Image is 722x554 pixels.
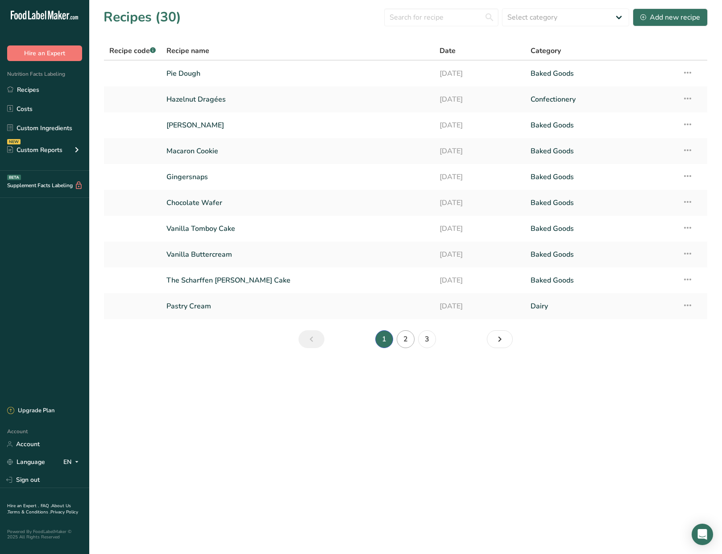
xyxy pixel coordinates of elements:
[440,245,520,264] a: [DATE]
[63,457,82,468] div: EN
[7,406,54,415] div: Upgrade Plan
[166,271,429,290] a: The Scharffen [PERSON_NAME] Cake
[531,168,672,186] a: Baked Goods
[7,529,82,540] div: Powered By FoodLabelMaker © 2025 All Rights Reserved
[531,45,561,56] span: Category
[166,168,429,186] a: Gingersnaps
[640,12,700,23] div: Add new recipe
[440,142,520,160] a: [DATE]
[166,90,429,109] a: Hazelnut Dragées
[41,503,51,509] a: FAQ .
[166,219,429,238] a: Vanilla Tomboy Cake
[440,90,520,109] a: [DATE]
[166,64,429,83] a: Pie Dough
[440,271,520,290] a: [DATE]
[487,330,513,348] a: Next page
[418,330,436,348] a: Page 3.
[8,509,50,515] a: Terms & Conditions .
[7,503,39,509] a: Hire an Expert .
[166,193,429,212] a: Chocolate Wafer
[7,45,82,61] button: Hire an Expert
[440,168,520,186] a: [DATE]
[384,8,498,26] input: Search for recipe
[531,193,672,212] a: Baked Goods
[531,116,672,135] a: Baked Goods
[166,142,429,160] a: Macaron Cookie
[531,297,672,316] a: Dairy
[50,509,78,515] a: Privacy Policy
[397,330,415,348] a: Page 2.
[531,245,672,264] a: Baked Goods
[7,454,45,470] a: Language
[440,116,520,135] a: [DATE]
[531,64,672,83] a: Baked Goods
[440,64,520,83] a: [DATE]
[166,45,209,56] span: Recipe name
[7,503,71,515] a: About Us .
[7,139,21,144] div: NEW
[440,45,456,56] span: Date
[166,297,429,316] a: Pastry Cream
[633,8,708,26] button: Add new recipe
[166,116,429,135] a: [PERSON_NAME]
[109,46,156,56] span: Recipe code
[531,142,672,160] a: Baked Goods
[166,245,429,264] a: Vanilla Buttercream
[440,193,520,212] a: [DATE]
[692,524,713,545] div: Open Intercom Messenger
[7,145,62,155] div: Custom Reports
[440,297,520,316] a: [DATE]
[7,175,21,180] div: BETA
[104,7,181,27] h1: Recipes (30)
[440,219,520,238] a: [DATE]
[531,90,672,109] a: Confectionery
[531,271,672,290] a: Baked Goods
[531,219,672,238] a: Baked Goods
[299,330,324,348] a: Previous page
